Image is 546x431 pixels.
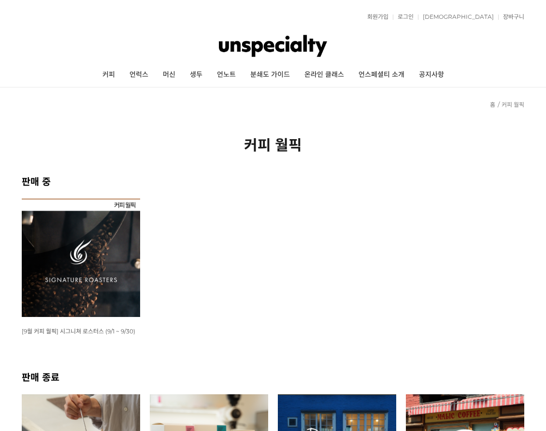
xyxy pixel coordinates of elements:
[95,63,122,87] a: 커피
[490,101,495,108] a: 홈
[351,63,412,87] a: 언스페셜티 소개
[183,63,210,87] a: 생두
[22,370,524,384] h2: 판매 종료
[22,328,135,335] span: [9월 커피 월픽] 시그니쳐 로스터스 (9/1 ~ 9/30)
[502,101,524,108] a: 커피 월픽
[393,14,414,20] a: 로그인
[122,63,156,87] a: 언럭스
[498,14,524,20] a: 장바구니
[412,63,451,87] a: 공지사항
[362,14,388,20] a: 회원가입
[418,14,494,20] a: [DEMOGRAPHIC_DATA]
[22,199,140,317] img: [9월 커피 월픽] 시그니쳐 로스터스 (9/1 ~ 9/30)
[219,31,328,60] img: 언스페셜티 몰
[297,63,351,87] a: 온라인 클래스
[156,63,183,87] a: 머신
[243,63,297,87] a: 분쇄도 가이드
[210,63,243,87] a: 언노트
[22,327,135,335] a: [9월 커피 월픽] 시그니쳐 로스터스 (9/1 ~ 9/30)
[22,133,524,155] h2: 커피 월픽
[22,174,524,188] h2: 판매 중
